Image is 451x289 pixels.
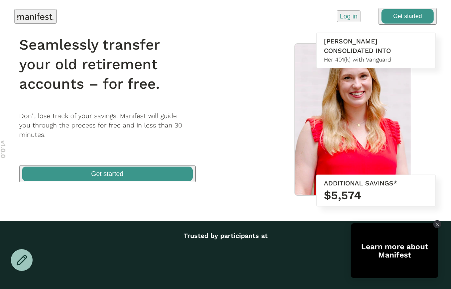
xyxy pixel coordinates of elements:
[351,223,438,278] div: Open Tolstoy widget
[433,220,441,228] div: Close Tolstoy widget
[351,242,438,259] div: Learn more about Manifest
[337,11,360,22] button: Log in
[324,37,428,55] div: [PERSON_NAME] CONSOLIDATED INTO
[19,166,196,182] button: Get started
[19,35,205,94] h1: Seamlessly transfer your old retirement accounts – for free.
[351,223,438,278] div: Tolstoy bubble widget
[340,12,358,21] p: Log in
[351,223,438,278] div: Open Tolstoy
[324,55,428,64] div: Her 401(k) with Vanguard
[379,8,437,25] button: Get started
[295,44,411,199] img: Meredith
[324,179,428,188] div: ADDITIONAL SAVINGS*
[324,188,428,202] h3: $5,574
[19,111,205,139] p: Don’t lose track of your savings. Manifest will guide you through the process for free and in les...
